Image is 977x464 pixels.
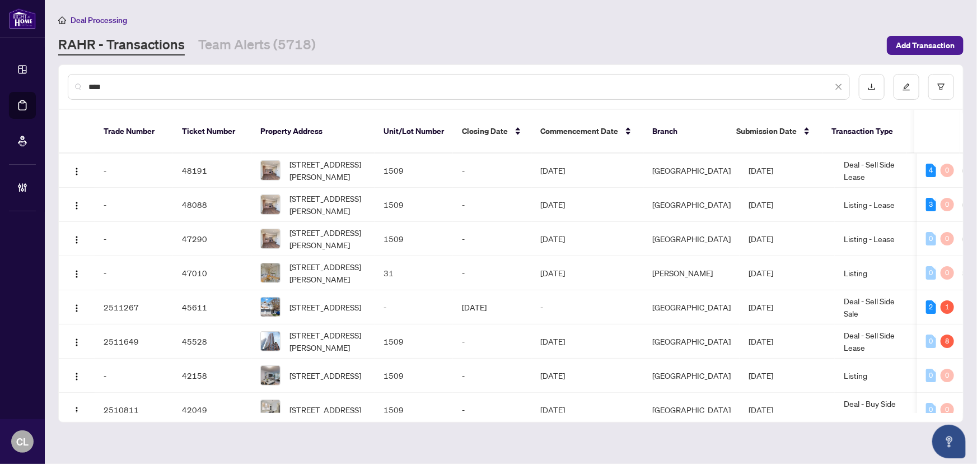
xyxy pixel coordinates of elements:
[95,290,173,324] td: 2511267
[941,266,954,280] div: 0
[643,154,740,188] td: [GEOGRAPHIC_DATA]
[95,154,173,188] td: -
[68,366,86,384] button: Logo
[835,256,919,290] td: Listing
[173,393,251,427] td: 42049
[835,154,919,188] td: Deal - Sell Side Lease
[375,222,453,256] td: 1509
[531,290,643,324] td: -
[261,400,280,419] img: thumbnail-img
[926,266,936,280] div: 0
[941,369,954,382] div: 0
[261,298,280,317] img: thumbnail-img
[289,301,361,313] span: [STREET_ADDRESS]
[531,110,643,154] th: Commencement Date
[68,332,86,350] button: Logo
[173,290,251,324] td: 45611
[72,235,81,244] img: Logo
[375,359,453,393] td: 1509
[453,393,531,427] td: -
[531,393,643,427] td: [DATE]
[894,74,919,100] button: edit
[95,222,173,256] td: -
[531,188,643,222] td: [DATE]
[289,261,366,285] span: [STREET_ADDRESS][PERSON_NAME]
[835,359,919,393] td: Listing
[95,359,173,393] td: -
[740,393,835,427] td: [DATE]
[887,36,964,55] button: Add Transaction
[251,110,375,154] th: Property Address
[462,125,508,137] span: Closing Date
[95,324,173,359] td: 2511649
[173,324,251,359] td: 45528
[72,167,81,176] img: Logo
[173,154,251,188] td: 48191
[453,290,531,324] td: [DATE]
[643,256,740,290] td: [PERSON_NAME]
[289,226,366,251] span: [STREET_ADDRESS][PERSON_NAME]
[941,403,954,416] div: 0
[198,35,316,55] a: Team Alerts (5718)
[926,232,936,245] div: 0
[72,304,81,313] img: Logo
[375,393,453,427] td: 1509
[531,324,643,359] td: [DATE]
[261,263,280,282] img: thumbnail-img
[736,125,797,137] span: Submission Date
[643,222,740,256] td: [GEOGRAPHIC_DATA]
[531,222,643,256] td: [DATE]
[937,83,945,91] span: filter
[58,35,185,55] a: RAHR - Transactions
[941,164,954,177] div: 0
[740,256,835,290] td: [DATE]
[941,335,954,348] div: 8
[289,329,366,354] span: [STREET_ADDRESS][PERSON_NAME]
[95,256,173,290] td: -
[540,125,618,137] span: Commencement Date
[375,324,453,359] td: 1509
[68,401,86,419] button: Logo
[835,324,919,359] td: Deal - Sell Side Lease
[72,270,81,279] img: Logo
[72,406,81,415] img: Logo
[903,83,910,91] span: edit
[453,222,531,256] td: -
[375,256,453,290] td: 31
[95,110,173,154] th: Trade Number
[453,188,531,222] td: -
[68,298,86,316] button: Logo
[740,359,835,393] td: [DATE]
[289,158,366,183] span: [STREET_ADDRESS][PERSON_NAME]
[261,229,280,248] img: thumbnail-img
[868,83,876,91] span: download
[835,393,919,427] td: Deal - Buy Side Lease
[643,188,740,222] td: [GEOGRAPHIC_DATA]
[926,164,936,177] div: 4
[531,154,643,188] td: [DATE]
[289,403,361,416] span: [STREET_ADDRESS]
[375,290,453,324] td: -
[453,359,531,393] td: -
[740,222,835,256] td: [DATE]
[727,110,822,154] th: Submission Date
[740,188,835,222] td: [DATE]
[289,192,366,217] span: [STREET_ADDRESS][PERSON_NAME]
[72,372,81,381] img: Logo
[643,359,740,393] td: [GEOGRAPHIC_DATA]
[643,393,740,427] td: [GEOGRAPHIC_DATA]
[72,201,81,210] img: Logo
[926,369,936,382] div: 0
[928,74,954,100] button: filter
[453,324,531,359] td: -
[643,290,740,324] td: [GEOGRAPHIC_DATA]
[822,110,906,154] th: Transaction Type
[835,188,919,222] td: Listing - Lease
[740,324,835,359] td: [DATE]
[835,222,919,256] td: Listing - Lease
[453,154,531,188] td: -
[835,83,843,91] span: close
[453,256,531,290] td: -
[835,290,919,324] td: Deal - Sell Side Sale
[740,154,835,188] td: [DATE]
